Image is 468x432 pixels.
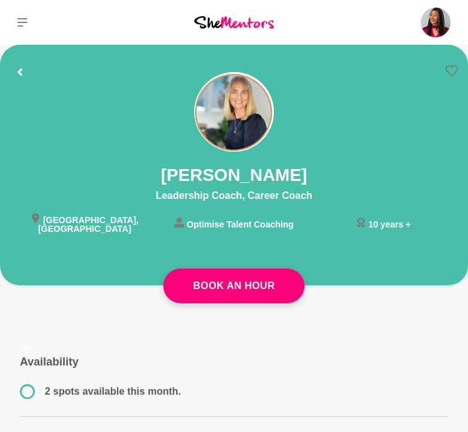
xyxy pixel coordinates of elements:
[159,218,309,229] li: Optimise Talent Coaching
[20,355,448,369] h3: Availability
[194,16,274,29] img: She Mentors Logo
[10,164,458,186] h1: [PERSON_NAME]
[45,386,181,397] span: 2 spots available this month.
[421,7,451,37] img: Gloria O'Brien
[309,218,458,229] li: 10 years +
[10,188,458,203] p: Leadership Coach, Career Coach
[10,213,159,233] li: [GEOGRAPHIC_DATA], [GEOGRAPHIC_DATA]
[163,269,304,303] a: Book An Hour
